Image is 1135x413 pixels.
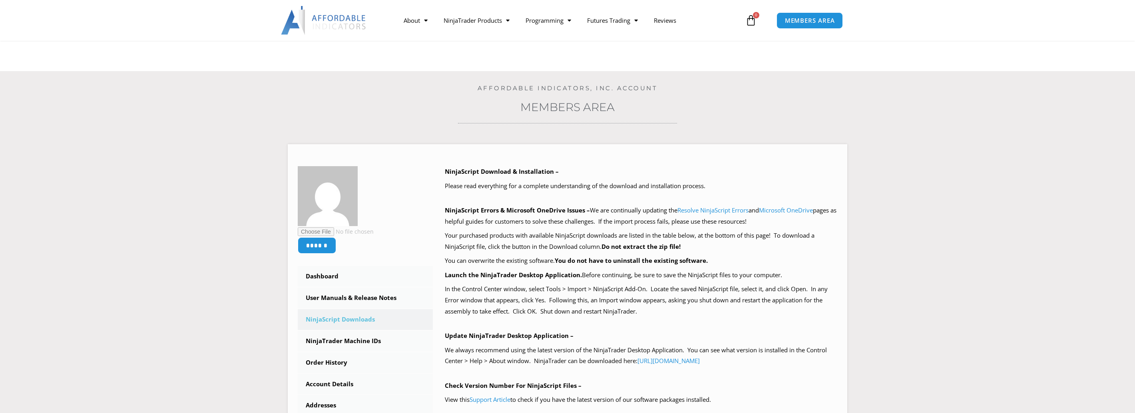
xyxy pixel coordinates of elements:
[445,167,559,175] b: NinjaScript Download & Installation –
[470,395,510,403] a: Support Article
[445,205,838,227] p: We are continually updating the and pages as helpful guides for customers to solve these challeng...
[478,84,658,92] a: Affordable Indicators, Inc. Account
[445,270,838,281] p: Before continuing, be sure to save the NinjaScript files to your computer.
[445,394,838,405] p: View this to check if you have the latest version of our software packages installed.
[298,374,433,395] a: Account Details
[445,381,581,389] b: Check Version Number For NinjaScript Files –
[298,352,433,373] a: Order History
[601,242,681,250] b: Do not extract the zip file!
[785,18,835,24] span: MEMBERS AREA
[518,11,579,30] a: Programming
[396,11,743,30] nav: Menu
[445,255,838,266] p: You can overwrite the existing software.
[677,206,749,214] a: Resolve NinjaScript Errors
[445,181,838,192] p: Please read everything for a complete understanding of the download and installation process.
[396,11,436,30] a: About
[733,9,769,32] a: 0
[579,11,646,30] a: Futures Trading
[445,271,582,279] b: Launch the NinjaTrader Desktop Application.
[777,12,843,29] a: MEMBERS AREA
[555,256,708,264] b: You do not have to uninstall the existing software.
[436,11,518,30] a: NinjaTrader Products
[298,309,433,330] a: NinjaScript Downloads
[445,230,838,252] p: Your purchased products with available NinjaScript downloads are listed in the table below, at th...
[298,266,433,287] a: Dashboard
[445,206,590,214] b: NinjaScript Errors & Microsoft OneDrive Issues –
[298,166,358,226] img: 6a77f1cb8eab9a104d3670f68551ad9b89822851f393040af3207301672f12bf
[445,332,573,340] b: Update NinjaTrader Desktop Application –
[298,288,433,308] a: User Manuals & Release Notes
[281,6,367,35] img: LogoAI | Affordable Indicators – NinjaTrader
[445,284,838,317] p: In the Control Center window, select Tools > Import > NinjaScript Add-On. Locate the saved NinjaS...
[646,11,684,30] a: Reviews
[753,12,759,18] span: 0
[298,331,433,351] a: NinjaTrader Machine IDs
[520,100,615,114] a: Members Area
[759,206,813,214] a: Microsoft OneDrive
[445,345,838,367] p: We always recommend using the latest version of the NinjaTrader Desktop Application. You can see ...
[637,357,700,365] a: [URL][DOMAIN_NAME]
